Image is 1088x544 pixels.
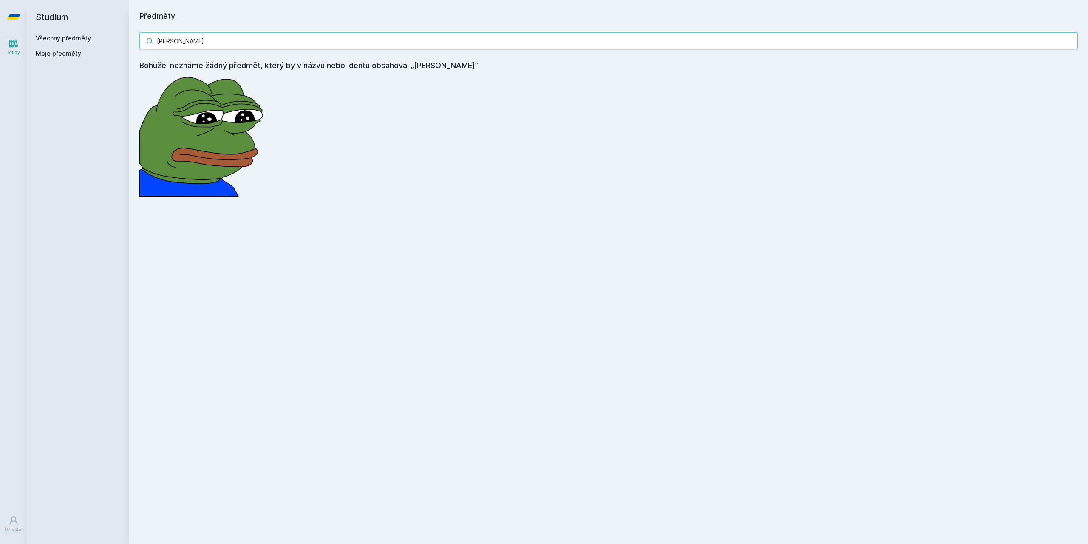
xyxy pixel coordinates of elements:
[139,32,1078,49] input: Název nebo ident předmětu…
[36,34,91,42] a: Všechny předměty
[2,511,25,537] a: Uživatel
[36,49,81,58] span: Moje předměty
[5,527,23,533] div: Uživatel
[8,49,20,56] div: Study
[139,10,1078,22] h1: Předměty
[2,34,25,60] a: Study
[139,71,267,197] img: error_picture.png
[139,60,1078,71] h4: Bohužel neznáme žádný předmět, který by v názvu nebo identu obsahoval „[PERSON_NAME]”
